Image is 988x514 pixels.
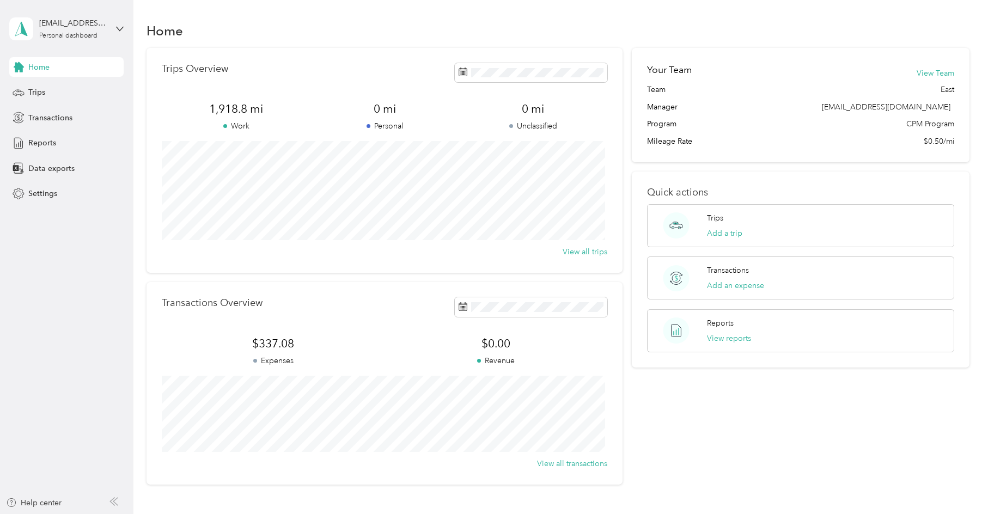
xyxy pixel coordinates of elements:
[385,355,607,366] p: Revenue
[707,228,742,239] button: Add a trip
[707,212,723,224] p: Trips
[28,112,72,124] span: Transactions
[537,458,607,469] button: View all transactions
[162,120,310,132] p: Work
[707,333,751,344] button: View reports
[917,68,954,79] button: View Team
[563,246,607,258] button: View all trips
[647,101,678,113] span: Manager
[147,25,183,36] h1: Home
[28,188,57,199] span: Settings
[39,33,97,39] div: Personal dashboard
[906,118,954,130] span: CPM Program
[459,120,607,132] p: Unclassified
[707,265,749,276] p: Transactions
[162,297,263,309] p: Transactions Overview
[647,136,692,147] span: Mileage Rate
[28,87,45,98] span: Trips
[924,136,954,147] span: $0.50/mi
[39,17,107,29] div: [EMAIL_ADDRESS][DOMAIN_NAME]
[707,317,734,329] p: Reports
[385,336,607,351] span: $0.00
[459,101,607,117] span: 0 mi
[6,497,62,509] button: Help center
[647,84,666,95] span: Team
[310,101,459,117] span: 0 mi
[162,336,385,351] span: $337.08
[28,163,75,174] span: Data exports
[707,280,764,291] button: Add an expense
[647,63,692,77] h2: Your Team
[162,101,310,117] span: 1,918.8 mi
[647,118,676,130] span: Program
[927,453,988,514] iframe: Everlance-gr Chat Button Frame
[310,120,459,132] p: Personal
[28,62,50,73] span: Home
[941,84,954,95] span: East
[822,102,950,112] span: [EMAIL_ADDRESS][DOMAIN_NAME]
[162,355,385,366] p: Expenses
[28,137,56,149] span: Reports
[162,63,228,75] p: Trips Overview
[647,187,954,198] p: Quick actions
